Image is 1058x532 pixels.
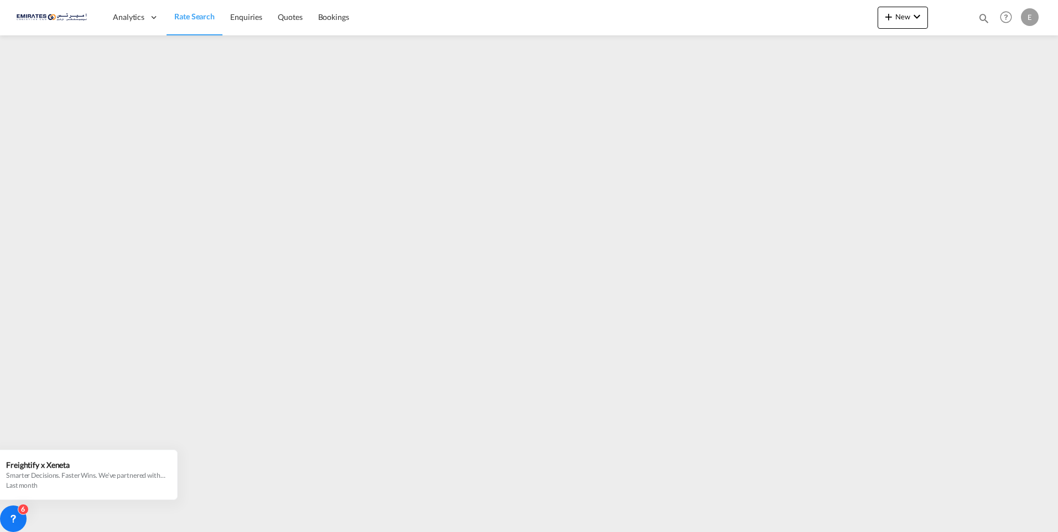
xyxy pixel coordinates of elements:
md-icon: icon-magnify [978,12,990,24]
span: Rate Search [174,12,215,21]
span: Quotes [278,12,302,22]
span: New [882,12,924,21]
md-icon: icon-plus 400-fg [882,10,895,23]
span: Analytics [113,12,144,23]
div: E [1021,8,1039,26]
span: Bookings [318,12,349,22]
span: Help [997,8,1015,27]
img: c67187802a5a11ec94275b5db69a26e6.png [17,5,91,30]
button: icon-plus 400-fgNewicon-chevron-down [878,7,928,29]
span: Enquiries [230,12,262,22]
div: icon-magnify [978,12,990,29]
div: Help [997,8,1021,28]
md-icon: icon-chevron-down [910,10,924,23]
